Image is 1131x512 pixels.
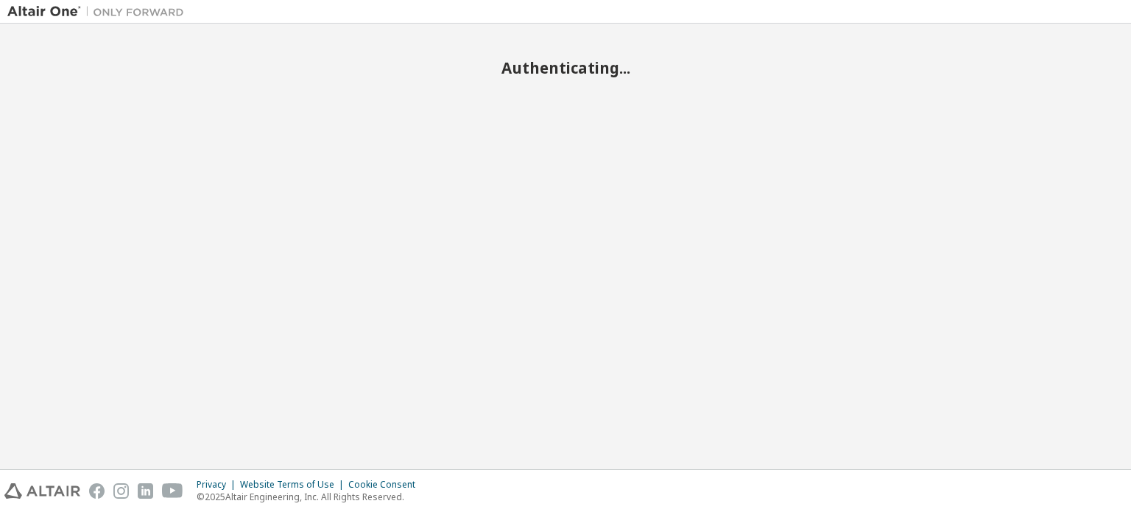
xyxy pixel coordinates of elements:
[240,479,348,491] div: Website Terms of Use
[197,491,424,503] p: © 2025 Altair Engineering, Inc. All Rights Reserved.
[197,479,240,491] div: Privacy
[4,483,80,499] img: altair_logo.svg
[113,483,129,499] img: instagram.svg
[89,483,105,499] img: facebook.svg
[7,4,191,19] img: Altair One
[138,483,153,499] img: linkedin.svg
[348,479,424,491] div: Cookie Consent
[7,58,1124,77] h2: Authenticating...
[162,483,183,499] img: youtube.svg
